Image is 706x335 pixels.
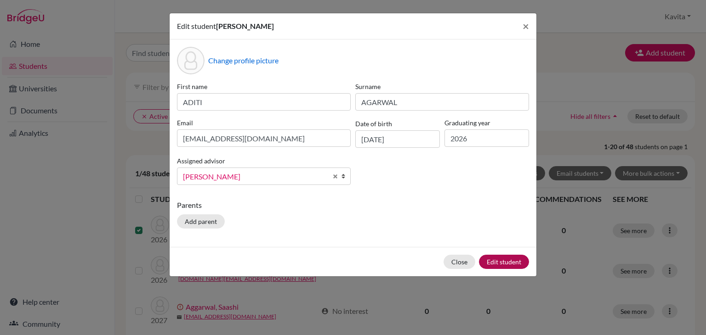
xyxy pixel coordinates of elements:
button: Close [444,255,475,269]
span: Edit student [177,22,216,30]
button: Edit student [479,255,529,269]
button: Close [515,13,536,39]
span: × [523,19,529,33]
input: dd/mm/yyyy [355,130,440,148]
div: Profile picture [177,47,205,74]
label: Surname [355,82,529,91]
p: Parents [177,200,529,211]
span: [PERSON_NAME] [183,171,327,183]
span: [PERSON_NAME] [216,22,274,30]
label: Graduating year [444,118,529,128]
label: Date of birth [355,119,392,128]
label: Assigned advisor [177,156,225,166]
label: First name [177,82,351,91]
label: Email [177,118,351,128]
button: Add parent [177,214,225,229]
